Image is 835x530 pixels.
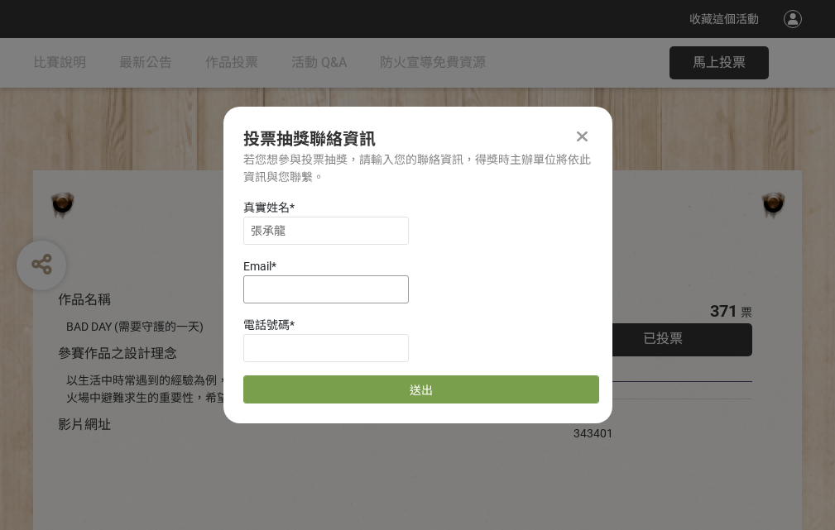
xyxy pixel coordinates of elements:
[243,151,593,186] div: 若您想參與投票抽獎，請輸入您的聯絡資訊，得獎時主辦單位將依此資訊與您聯繫。
[643,331,683,346] span: 已投票
[119,55,172,70] span: 最新公告
[205,38,258,88] a: 作品投票
[243,201,290,214] span: 真實姓名
[243,260,271,273] span: Email
[291,55,347,70] span: 活動 Q&A
[119,38,172,88] a: 最新公告
[33,55,86,70] span: 比賽說明
[741,306,752,319] span: 票
[243,127,593,151] div: 投票抽獎聯絡資訊
[243,375,599,403] button: 送出
[380,38,486,88] a: 防火宣導免費資源
[689,12,759,26] span: 收藏這個活動
[66,318,524,336] div: BAD DAY (需要守護的一天)
[669,46,769,79] button: 馬上投票
[33,38,86,88] a: 比賽說明
[693,55,746,70] span: 馬上投票
[66,372,524,407] div: 以生活中時常遇到的經驗為例，透過對比的方式宣傳住宅用火災警報器、家庭逃生計畫及火場中避難求生的重要性，希望透過趣味的短影音讓更多人認識到更多的防火觀念。
[380,55,486,70] span: 防火宣導免費資源
[205,55,258,70] span: 作品投票
[710,301,737,321] span: 371
[58,292,111,308] span: 作品名稱
[58,417,111,432] span: 影片網址
[58,346,177,361] span: 參賽作品之設計理念
[243,318,290,332] span: 電話號碼
[291,38,347,88] a: 活動 Q&A
[617,408,700,424] iframe: Facebook Share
